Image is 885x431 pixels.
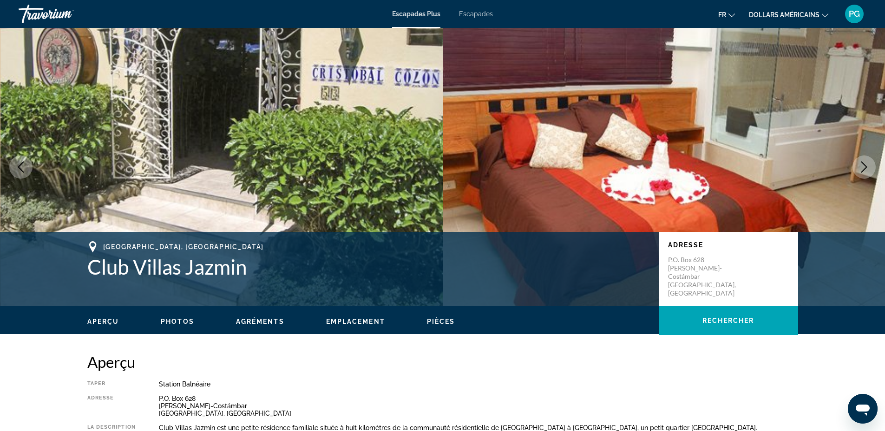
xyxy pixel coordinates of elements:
[87,317,119,326] button: Aperçu
[427,317,455,326] button: Pièces
[103,243,264,251] span: [GEOGRAPHIC_DATA], [GEOGRAPHIC_DATA]
[749,11,819,19] font: dollars américains
[87,380,136,388] div: Taper
[392,10,440,18] a: Escapades Plus
[87,255,649,279] h1: Club Villas Jazmin
[659,306,798,335] button: Rechercher
[19,2,111,26] a: Travorium
[87,395,136,417] div: Adresse
[87,353,798,371] h2: Aperçu
[159,395,798,417] div: P.O. Box 628 [PERSON_NAME]-Costámbar [GEOGRAPHIC_DATA], [GEOGRAPHIC_DATA]
[849,9,860,19] font: PG
[326,317,385,326] button: Emplacement
[161,317,194,326] button: Photos
[668,256,742,297] p: P.O. Box 628 [PERSON_NAME]-Costámbar [GEOGRAPHIC_DATA], [GEOGRAPHIC_DATA]
[668,241,789,249] p: Adresse
[718,11,726,19] font: fr
[842,4,866,24] button: Menu utilisateur
[459,10,493,18] a: Escapades
[852,155,876,179] button: Next image
[236,317,284,326] button: Agréments
[718,8,735,21] button: Changer de langue
[848,394,878,424] iframe: Bouton de lancement de la fenêtre de messagerie
[159,380,798,388] div: Station balnéaire
[749,8,828,21] button: Changer de devise
[702,317,754,324] span: Rechercher
[9,155,33,179] button: Previous image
